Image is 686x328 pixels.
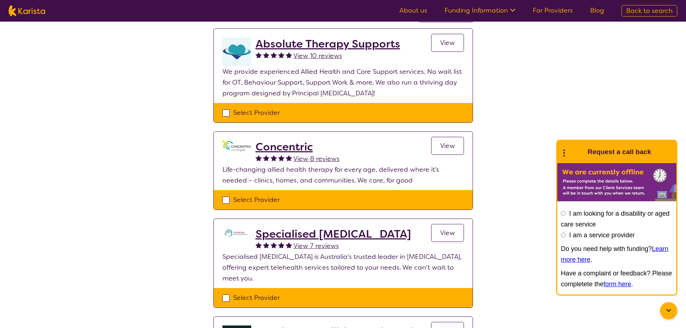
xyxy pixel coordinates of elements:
p: Specialised [MEDICAL_DATA] is Australia's trusted leader in [MEDICAL_DATA], offering expert teleh... [222,251,464,284]
span: View 8 reviews [293,154,340,163]
a: Funding Information [444,6,515,15]
img: fullstar [263,52,269,58]
a: Specialised [MEDICAL_DATA] [256,228,411,241]
img: fullstar [271,52,277,58]
a: View 7 reviews [293,241,339,251]
img: fullstar [278,242,284,248]
img: fullstar [286,155,292,161]
img: fullstar [271,155,277,161]
p: Life-changing allied health therapy for every age, delivered where it’s needed – clinics, homes, ... [222,164,464,186]
a: View 10 reviews [293,50,342,61]
span: View 10 reviews [293,51,342,60]
span: View [440,39,455,47]
img: otyvwjbtyss6nczvq3hf.png [222,37,251,66]
a: Concentric [256,140,340,153]
img: fullstar [286,242,292,248]
span: View 7 reviews [293,242,339,250]
img: tc7lufxpovpqcirzzyzq.png [222,228,251,238]
a: Blog [590,6,604,15]
p: We provide experienced Allied Health and Core Support services. No wait list for OT, Behaviour Su... [222,66,464,99]
span: View [440,229,455,237]
p: Have a complaint or feedback? Please completete the . [561,268,673,289]
img: fullstar [256,155,262,161]
a: View [431,34,464,52]
span: Back to search [626,6,673,15]
img: fullstar [271,242,277,248]
a: Back to search [621,5,677,17]
img: fullstar [278,155,284,161]
img: gbybpnyn6u9ix5kguem6.png [222,140,251,152]
img: fullstar [263,242,269,248]
img: fullstar [256,52,262,58]
label: I am looking for a disability or aged care service [561,210,669,228]
label: I am a service provider [569,232,635,239]
a: Absolute Therapy Supports [256,37,400,50]
img: Karista offline chat form to request call back [557,163,676,201]
img: Karista logo [9,5,45,16]
img: fullstar [278,52,284,58]
a: About us [399,6,427,15]
a: form here [603,280,631,288]
p: Do you need help with funding? . [561,243,673,265]
img: fullstar [263,155,269,161]
img: fullstar [286,52,292,58]
a: View 8 reviews [293,153,340,164]
span: View [440,141,455,150]
a: View [431,224,464,242]
a: For Providers [533,6,573,15]
img: Karista [569,145,583,159]
img: fullstar [256,242,262,248]
a: View [431,137,464,155]
h1: Request a call back [588,147,651,157]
